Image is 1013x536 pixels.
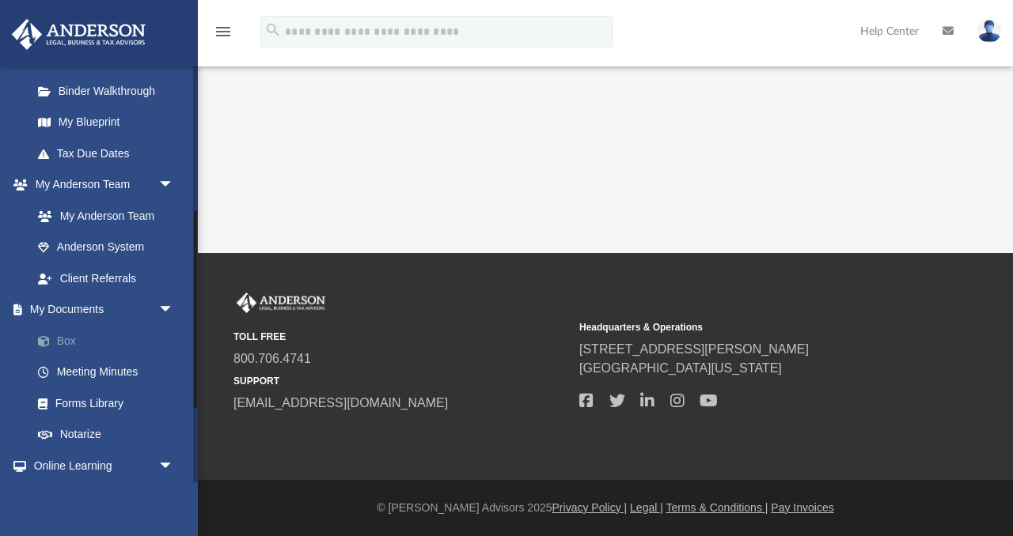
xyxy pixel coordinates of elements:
[22,419,198,451] a: Notarize
[22,387,190,419] a: Forms Library
[233,396,448,410] a: [EMAIL_ADDRESS][DOMAIN_NAME]
[22,107,190,138] a: My Blueprint
[11,450,190,481] a: Online Learningarrow_drop_down
[214,30,233,41] a: menu
[22,138,198,169] a: Tax Due Dates
[552,501,628,514] a: Privacy Policy |
[158,294,190,327] span: arrow_drop_down
[214,22,233,41] i: menu
[233,374,568,388] small: SUPPORT
[198,500,1013,516] div: © [PERSON_NAME] Advisors 2025
[22,357,198,388] a: Meeting Minutes
[22,200,182,232] a: My Anderson Team
[771,501,833,514] a: Pay Invoices
[264,21,282,39] i: search
[233,352,311,365] a: 800.706.4741
[579,361,782,375] a: [GEOGRAPHIC_DATA][US_STATE]
[11,294,198,326] a: My Documentsarrow_drop_down
[579,342,809,356] a: [STREET_ADDRESS][PERSON_NAME]
[630,501,663,514] a: Legal |
[7,19,150,50] img: Anderson Advisors Platinum Portal
[579,320,914,334] small: Headquarters & Operations
[22,481,190,513] a: Courses
[233,330,568,344] small: TOLL FREE
[158,450,190,482] span: arrow_drop_down
[22,75,198,107] a: Binder Walkthrough
[158,169,190,202] span: arrow_drop_down
[11,169,190,201] a: My Anderson Teamarrow_drop_down
[22,232,190,263] a: Anderson System
[666,501,768,514] a: Terms & Conditions |
[233,293,328,313] img: Anderson Advisors Platinum Portal
[977,20,1001,43] img: User Pic
[22,262,190,294] a: Client Referrals
[22,325,198,357] a: Box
